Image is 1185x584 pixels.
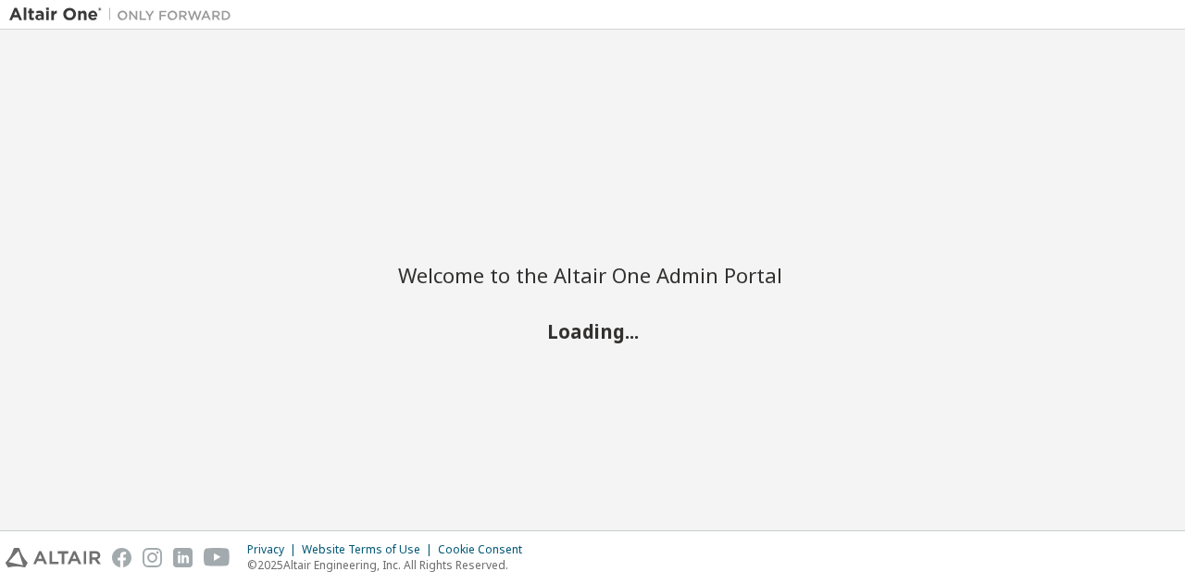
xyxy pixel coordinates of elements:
div: Website Terms of Use [302,542,438,557]
img: linkedin.svg [173,548,193,567]
img: facebook.svg [112,548,131,567]
img: youtube.svg [204,548,231,567]
h2: Loading... [398,318,787,342]
div: Cookie Consent [438,542,533,557]
img: altair_logo.svg [6,548,101,567]
div: Privacy [247,542,302,557]
img: Altair One [9,6,241,24]
h2: Welcome to the Altair One Admin Portal [398,262,787,288]
img: instagram.svg [143,548,162,567]
p: © 2025 Altair Engineering, Inc. All Rights Reserved. [247,557,533,573]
